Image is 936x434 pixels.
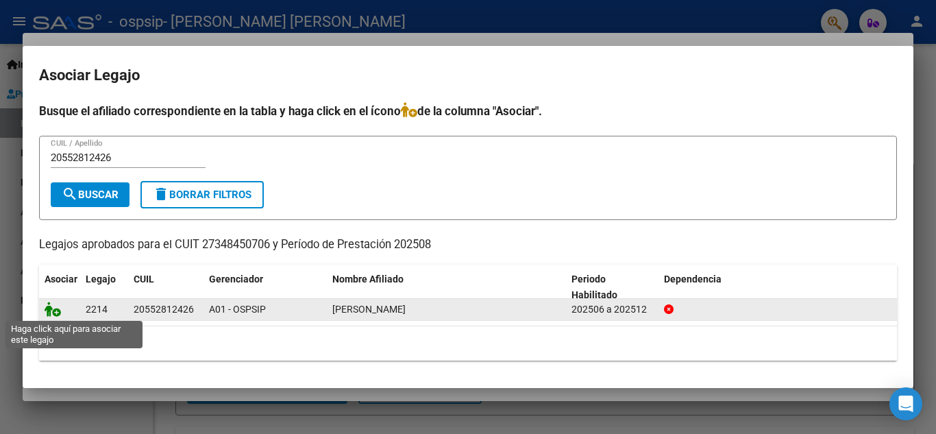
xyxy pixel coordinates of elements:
[204,265,327,310] datatable-header-cell: Gerenciador
[209,274,263,285] span: Gerenciador
[889,387,922,420] div: Open Intercom Messenger
[86,304,108,315] span: 2214
[332,304,406,315] span: GONZALEZ BRANDON EZEQUIEL
[566,265,658,310] datatable-header-cell: Periodo Habilitado
[39,265,80,310] datatable-header-cell: Asociar
[39,326,897,361] div: 1 registros
[45,274,77,285] span: Asociar
[209,304,266,315] span: A01 - OSPSIP
[332,274,404,285] span: Nombre Afiliado
[128,265,204,310] datatable-header-cell: CUIL
[664,274,722,285] span: Dependencia
[134,302,194,317] div: 20552812426
[86,274,116,285] span: Legajo
[80,265,128,310] datatable-header-cell: Legajo
[327,265,566,310] datatable-header-cell: Nombre Afiliado
[39,62,897,88] h2: Asociar Legajo
[39,237,897,254] p: Legajos aprobados para el CUIT 27348450706 y Período de Prestación 202508
[571,302,653,317] div: 202506 a 202512
[153,189,251,201] span: Borrar Filtros
[62,189,119,201] span: Buscar
[153,186,169,202] mat-icon: delete
[62,186,78,202] mat-icon: search
[51,182,130,207] button: Buscar
[658,265,898,310] datatable-header-cell: Dependencia
[134,274,154,285] span: CUIL
[39,102,897,120] h4: Busque el afiliado correspondiente en la tabla y haga click en el ícono de la columna "Asociar".
[571,274,617,300] span: Periodo Habilitado
[140,181,264,208] button: Borrar Filtros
